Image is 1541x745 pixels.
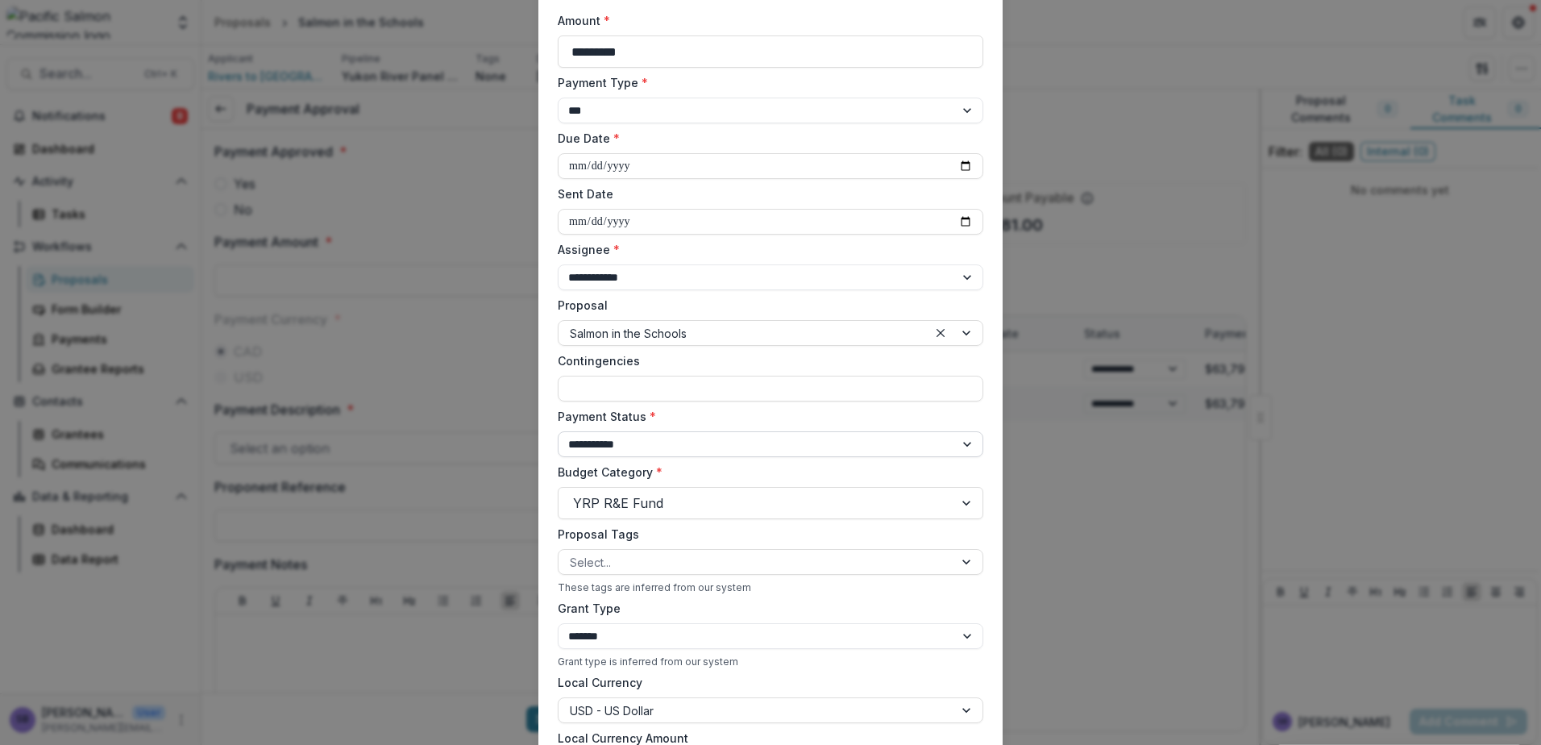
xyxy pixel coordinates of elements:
div: Grant type is inferred from our system [558,656,983,668]
label: Assignee [558,241,974,258]
label: Local Currency [558,674,642,691]
label: Amount [558,12,974,29]
label: Contingencies [558,352,974,369]
div: These tags are inferred from our system [558,581,983,593]
label: Budget Category [558,464,974,481]
label: Proposal [558,297,974,314]
div: Clear selected options [931,323,950,343]
label: Payment Status [558,408,974,425]
label: Due Date [558,130,974,147]
label: Proposal Tags [558,526,974,543]
label: Sent Date [558,185,974,202]
label: Grant Type [558,600,974,617]
label: Payment Type [558,74,974,91]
